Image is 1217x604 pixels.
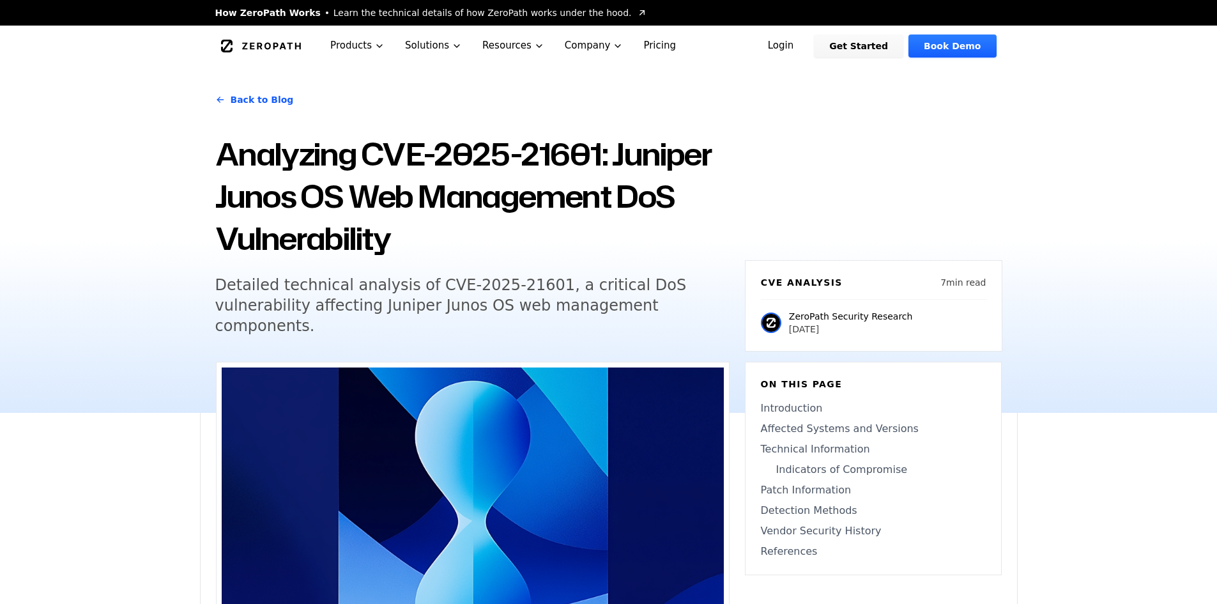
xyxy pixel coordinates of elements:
[814,35,903,58] a: Get Started
[761,523,986,539] a: Vendor Security History
[472,26,555,66] button: Resources
[908,35,996,58] a: Book Demo
[215,82,294,118] a: Back to Blog
[753,35,809,58] a: Login
[761,276,843,289] h6: CVE Analysis
[633,26,686,66] a: Pricing
[215,275,706,336] h5: Detailed technical analysis of CVE-2025-21601, a critical DoS vulnerability affecting Juniper Jun...
[395,26,472,66] button: Solutions
[333,6,632,19] span: Learn the technical details of how ZeroPath works under the hood.
[761,483,986,498] a: Patch Information
[761,544,986,559] a: References
[215,6,647,19] a: How ZeroPath WorksLearn the technical details of how ZeroPath works under the hood.
[761,503,986,518] a: Detection Methods
[940,276,986,289] p: 7 min read
[761,378,986,391] h6: On this page
[761,401,986,416] a: Introduction
[789,310,913,323] p: ZeroPath Security Research
[761,462,986,477] a: Indicators of Compromise
[215,6,321,19] span: How ZeroPath Works
[555,26,634,66] button: Company
[200,26,1018,66] nav: Global
[761,442,986,457] a: Technical Information
[761,313,781,333] img: ZeroPath Security Research
[789,323,913,336] p: [DATE]
[761,421,986,437] a: Affected Systems and Versions
[320,26,395,66] button: Products
[215,133,730,259] h1: Analyzing CVE-2025-21601: Juniper Junos OS Web Management DoS Vulnerability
